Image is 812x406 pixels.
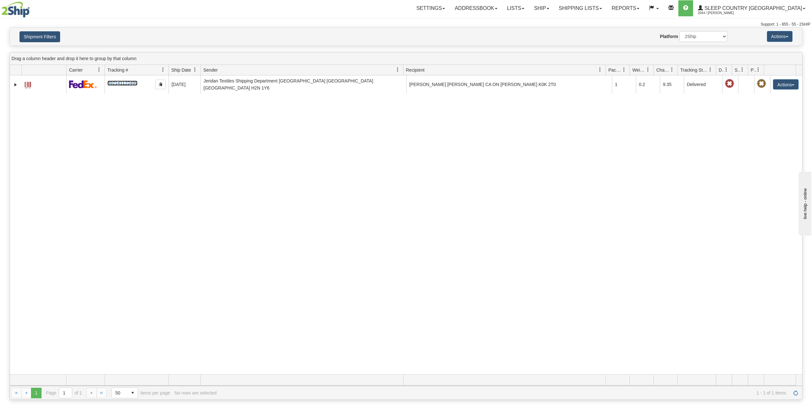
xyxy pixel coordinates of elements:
img: 2 - FedEx Express® [69,80,97,88]
img: logo2044.jpg [2,2,30,18]
div: grid grouping header [10,52,802,65]
a: Tracking # filter column settings [158,64,168,75]
a: Pickup Status filter column settings [753,64,764,75]
span: Sleep Country [GEOGRAPHIC_DATA] [703,5,802,11]
button: Actions [773,79,799,90]
a: Lists [502,0,529,16]
span: Recipient [406,67,425,73]
a: Packages filter column settings [619,64,629,75]
td: 0.2 [636,75,660,93]
a: Shipment Issues filter column settings [737,64,748,75]
span: 2044 / [PERSON_NAME] [698,10,746,16]
a: Sleep Country [GEOGRAPHIC_DATA] 2044 / [PERSON_NAME] [693,0,810,16]
a: Refresh [791,388,801,398]
a: Weight filter column settings [643,64,653,75]
div: Support: 1 - 855 - 55 - 2SHIP [2,22,810,27]
span: Carrier [69,67,83,73]
a: Reports [607,0,644,16]
a: Addressbook [450,0,502,16]
span: Late [725,79,734,88]
span: Tracking # [107,67,128,73]
a: Ship Date filter column settings [190,64,200,75]
input: Page 1 [59,388,72,398]
iframe: chat widget [797,170,811,236]
span: Pickup Status [751,67,756,73]
span: Weight [632,67,646,73]
a: Expand [12,82,19,88]
div: No rows are selected [175,390,217,395]
button: Copy to clipboard [155,80,166,89]
td: [PERSON_NAME] [PERSON_NAME] CA ON [PERSON_NAME] K0K 2T0 [406,75,612,93]
span: Packages [608,67,622,73]
a: Carrier filter column settings [94,64,105,75]
span: Page of 1 [46,387,82,398]
button: Actions [767,31,792,42]
span: Shipment Issues [735,67,740,73]
span: Page 1 [31,388,41,398]
a: Tracking Status filter column settings [705,64,716,75]
span: select [128,388,138,398]
a: Sender filter column settings [392,64,403,75]
span: Charge [656,67,670,73]
span: Tracking Status [680,67,708,73]
span: items per page [111,387,170,398]
span: Sender [203,67,218,73]
td: 1 [612,75,636,93]
td: 9.35 [660,75,684,93]
span: Ship Date [171,67,191,73]
a: Charge filter column settings [667,64,677,75]
a: Recipient filter column settings [595,64,605,75]
button: Shipment Filters [20,31,60,42]
td: [DATE] [168,75,200,93]
span: Delivery Status [719,67,724,73]
a: Delivery Status filter column settings [721,64,732,75]
a: Settings [411,0,450,16]
span: Page sizes drop down [111,387,138,398]
a: Ship [529,0,554,16]
td: Delivered [684,75,722,93]
td: Jeridan Textiles Shipping Department [GEOGRAPHIC_DATA] [GEOGRAPHIC_DATA] [GEOGRAPHIC_DATA] H2N 1Y6 [200,75,406,93]
span: 1 - 1 of 1 items [221,390,786,395]
a: Label [25,79,31,89]
div: live help - online [5,5,59,10]
a: 392141122499 [107,81,137,86]
span: Pickup Not Assigned [757,79,766,88]
a: Shipping lists [554,0,607,16]
label: Platform [660,33,678,40]
span: 50 [115,390,124,396]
